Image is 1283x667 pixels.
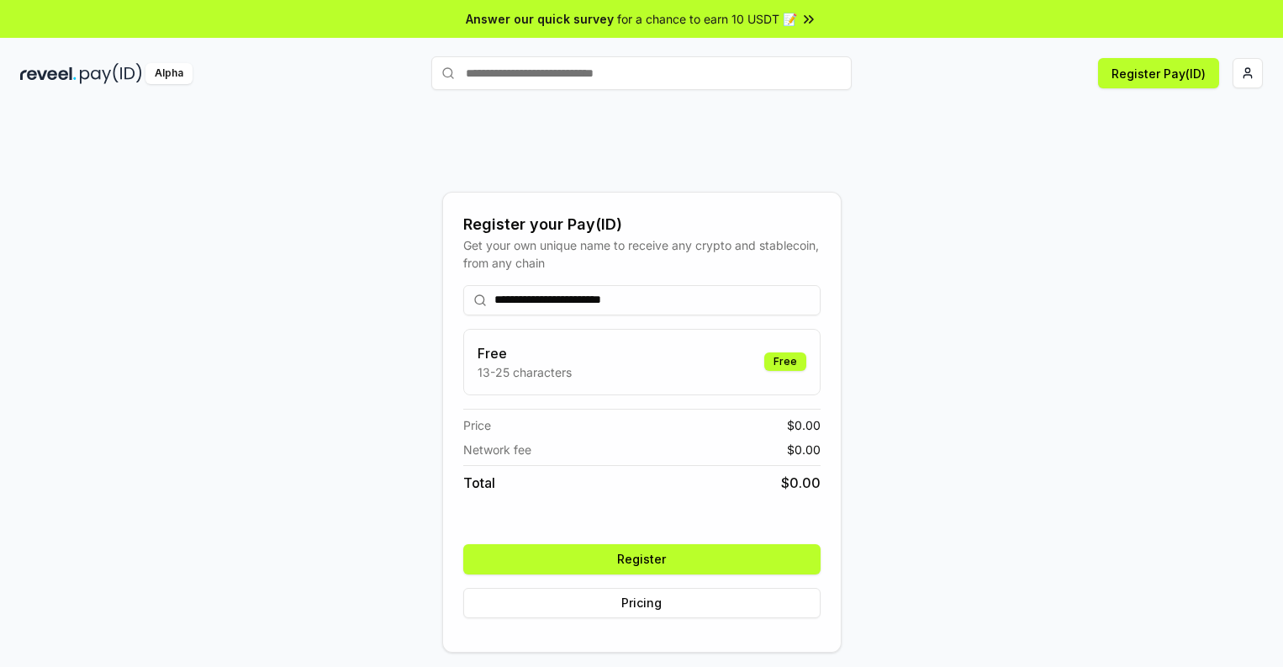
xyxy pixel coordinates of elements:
[617,10,797,28] span: for a chance to earn 10 USDT 📝
[787,416,821,434] span: $ 0.00
[463,544,821,574] button: Register
[463,588,821,618] button: Pricing
[787,441,821,458] span: $ 0.00
[1098,58,1219,88] button: Register Pay(ID)
[781,473,821,493] span: $ 0.00
[463,236,821,272] div: Get your own unique name to receive any crypto and stablecoin, from any chain
[478,363,572,381] p: 13-25 characters
[466,10,614,28] span: Answer our quick survey
[20,63,77,84] img: reveel_dark
[463,441,531,458] span: Network fee
[145,63,193,84] div: Alpha
[463,473,495,493] span: Total
[478,343,572,363] h3: Free
[463,213,821,236] div: Register your Pay(ID)
[463,416,491,434] span: Price
[764,352,806,371] div: Free
[80,63,142,84] img: pay_id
